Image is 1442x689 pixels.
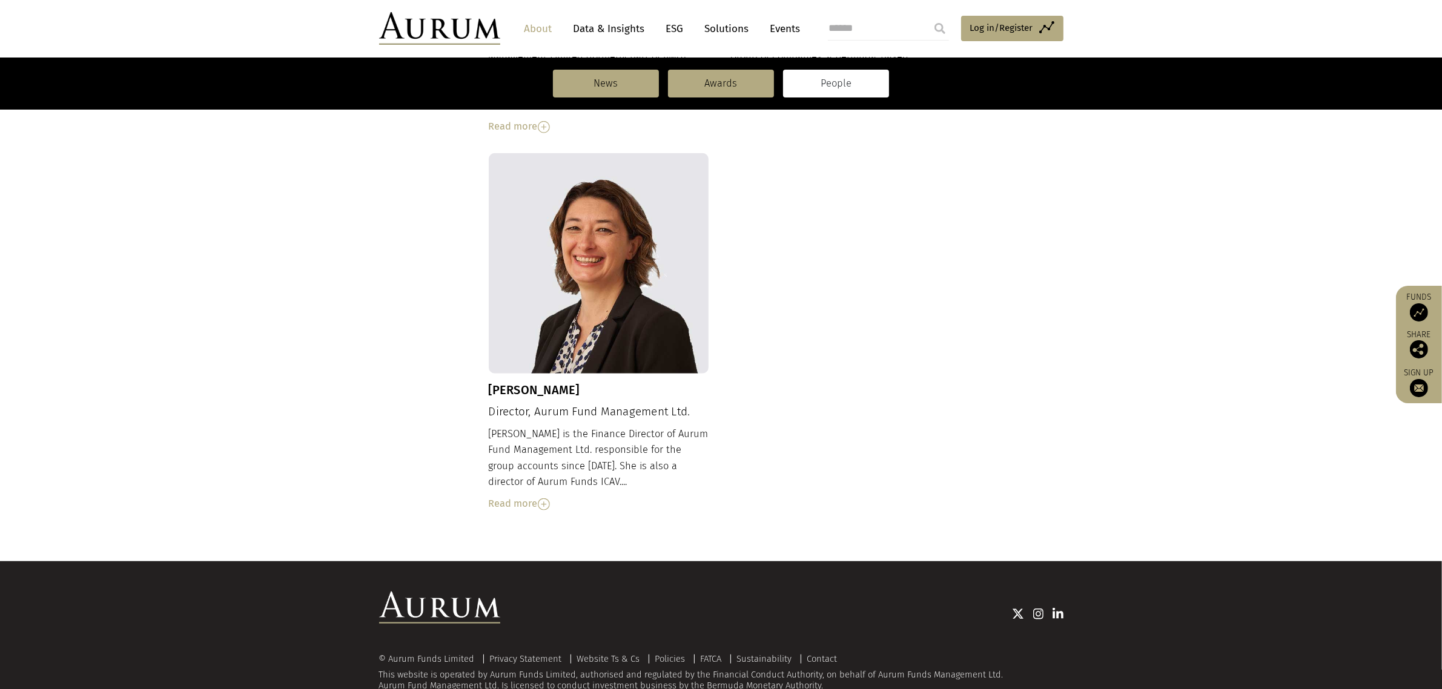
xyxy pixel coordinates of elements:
[699,18,755,40] a: Solutions
[1410,340,1428,358] img: Share this post
[1402,331,1436,358] div: Share
[961,16,1063,41] a: Log in/Register
[489,383,709,397] h3: [PERSON_NAME]
[1402,292,1436,321] a: Funds
[668,70,774,97] a: Awards
[783,70,889,97] a: People
[553,70,659,97] a: News
[567,18,651,40] a: Data & Insights
[379,12,500,45] img: Aurum
[538,498,550,510] img: Read More
[379,592,500,624] img: Aurum Logo
[577,653,640,664] a: Website Ts & Cs
[1053,608,1063,620] img: Linkedin icon
[489,119,709,134] div: Read more
[1033,608,1044,620] img: Instagram icon
[764,18,801,40] a: Events
[1410,303,1428,321] img: Access Funds
[489,426,709,512] div: [PERSON_NAME] is the Finance Director of Aurum Fund Management Ltd. responsible for the group acc...
[737,653,792,664] a: Sustainability
[1402,368,1436,397] a: Sign up
[701,653,722,664] a: FATCA
[1012,608,1024,620] img: Twitter icon
[489,405,709,419] h4: Director, Aurum Fund Management Ltd.
[660,18,690,40] a: ESG
[807,653,838,664] a: Contact
[655,653,686,664] a: Policies
[928,16,952,41] input: Submit
[970,21,1033,35] span: Log in/Register
[489,496,709,512] div: Read more
[490,653,562,664] a: Privacy Statement
[518,18,558,40] a: About
[538,121,550,133] img: Read More
[379,654,481,664] div: © Aurum Funds Limited
[1410,379,1428,397] img: Sign up to our newsletter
